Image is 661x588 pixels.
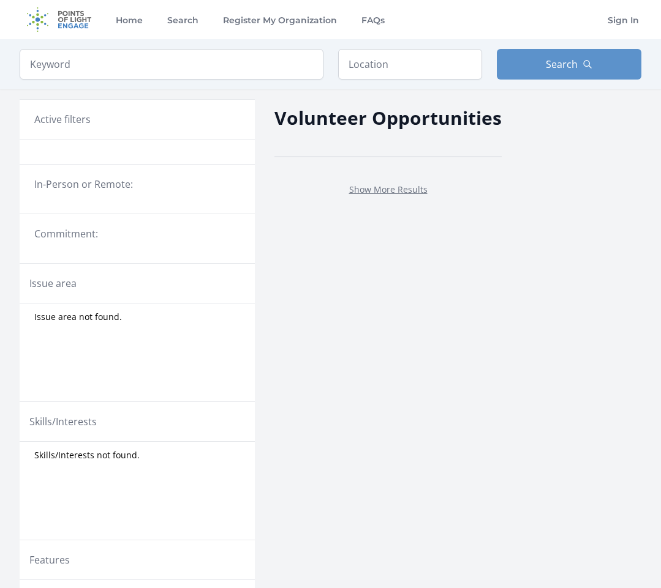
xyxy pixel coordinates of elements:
legend: In-Person or Remote: [34,177,240,192]
input: Location [338,49,483,80]
input: Keyword [20,49,323,80]
span: Skills/Interests not found. [34,449,140,461]
a: Show More Results [349,184,428,195]
span: Search [546,57,578,72]
span: Issue area not found. [34,311,122,323]
h2: Volunteer Opportunities [274,104,502,132]
legend: Skills/Interests [29,414,97,429]
button: Search [497,49,641,80]
legend: Issue area [29,276,77,291]
legend: Features [29,553,70,567]
h3: Active filters [34,112,91,127]
legend: Commitment: [34,226,240,241]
